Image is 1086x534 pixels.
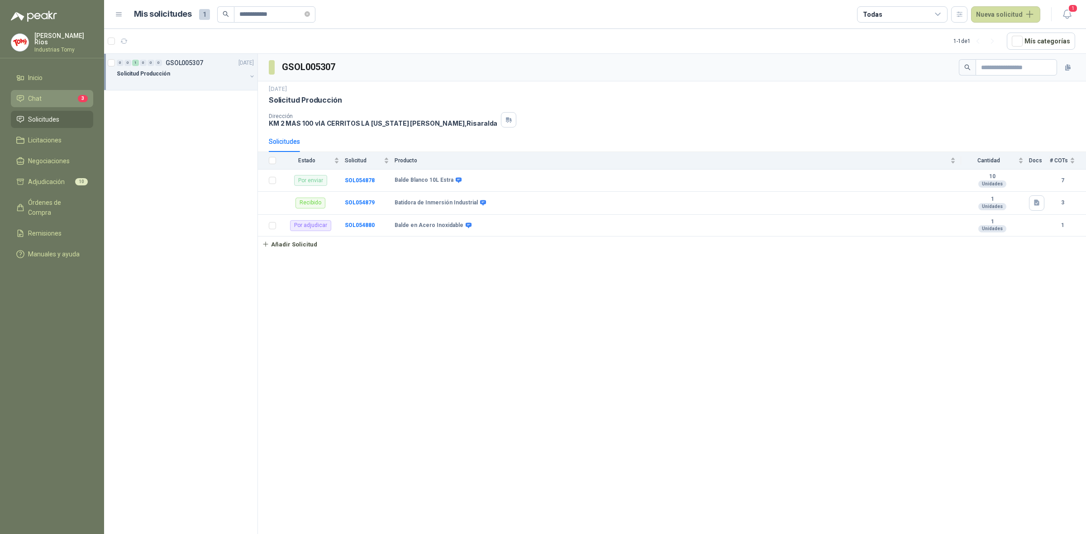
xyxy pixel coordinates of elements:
span: Manuales y ayuda [28,249,80,259]
b: 1 [961,196,1024,203]
span: Cantidad [961,157,1016,164]
b: 1 [961,218,1024,226]
th: Solicitud [345,152,395,170]
a: Solicitudes [11,111,93,128]
div: 0 [148,60,154,66]
a: Órdenes de Compra [11,194,93,221]
span: Adjudicación [28,177,65,187]
b: 10 [961,173,1024,180]
div: 0 [117,60,124,66]
b: 3 [1050,198,1075,207]
button: 1 [1059,6,1075,23]
th: Cantidad [961,152,1029,170]
p: [PERSON_NAME] Ríos [34,33,93,45]
span: Solicitudes [28,114,59,124]
p: Dirección [269,113,497,119]
a: SOL054880 [345,222,375,228]
a: Negociaciones [11,152,93,170]
span: 10 [75,178,88,185]
h3: GSOL005307 [282,60,337,74]
th: # COTs [1050,152,1086,170]
th: Producto [395,152,961,170]
span: Producto [395,157,948,164]
a: SOL054879 [345,199,375,206]
span: # COTs [1050,157,1068,164]
b: Balde Blanco 10L Estra [395,177,453,184]
p: [DATE] [269,85,287,94]
p: KM 2 MAS 100 vIA CERRITOS LA [US_STATE] [PERSON_NAME] , Risaralda [269,119,497,127]
p: [DATE] [238,59,254,67]
span: 1 [1068,4,1078,13]
span: Inicio [28,73,43,83]
span: close-circle [305,11,310,17]
span: Negociaciones [28,156,70,166]
div: 1 - 1 de 1 [953,34,1000,48]
span: Remisiones [28,228,62,238]
a: Inicio [11,69,93,86]
span: Licitaciones [28,135,62,145]
a: 0 0 1 0 0 0 GSOL005307[DATE] Solicitud Producción [117,57,256,86]
a: Adjudicación10 [11,173,93,190]
p: Solicitud Producción [117,70,170,78]
div: Por enviar [294,175,327,186]
h1: Mis solicitudes [134,8,192,21]
span: Solicitud [345,157,382,164]
b: Balde en Acero Inoxidable [395,222,463,229]
a: SOL054878 [345,177,375,184]
b: Batidora de Inmersión Industrial [395,199,478,207]
a: Remisiones [11,225,93,242]
div: 0 [140,60,147,66]
div: Recibido [295,198,325,208]
span: Órdenes de Compra [28,198,85,217]
b: 1 [1050,221,1075,230]
span: search [964,64,971,71]
div: 1 [132,60,139,66]
div: Todas [863,9,882,19]
p: GSOL005307 [166,60,203,66]
img: Logo peakr [11,11,57,22]
button: Añadir Solicitud [258,236,321,252]
div: Unidades [978,180,1006,188]
th: Docs [1029,152,1050,170]
div: 0 [124,60,131,66]
span: Chat [28,94,42,104]
p: Solicitud Producción [269,95,342,105]
span: close-circle [305,10,310,19]
b: 7 [1050,176,1075,185]
p: Industrias Tomy [34,47,93,52]
span: 1 [199,9,210,20]
div: Por adjudicar [290,220,331,231]
div: Solicitudes [269,137,300,146]
a: Licitaciones [11,132,93,149]
div: Unidades [978,203,1006,210]
span: search [223,11,229,17]
button: Nueva solicitud [971,6,1040,23]
span: 3 [78,95,88,102]
div: Unidades [978,225,1006,232]
button: Mís categorías [1007,33,1075,50]
a: Manuales y ayuda [11,246,93,263]
img: Company Logo [11,34,29,51]
div: 0 [155,60,162,66]
span: Estado [281,157,332,164]
a: Añadir Solicitud [258,236,1086,252]
a: Chat3 [11,90,93,107]
th: Estado [281,152,345,170]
